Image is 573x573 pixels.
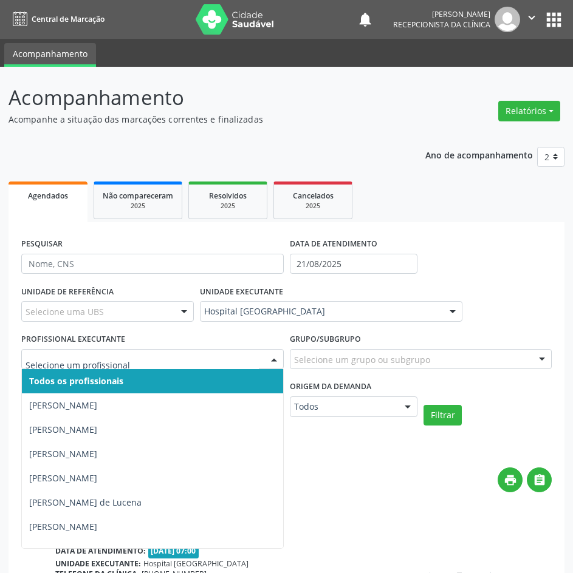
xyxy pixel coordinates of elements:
[29,448,97,459] span: [PERSON_NAME]
[29,375,123,387] span: Todos os profissionais
[9,9,105,29] a: Central de Marcação
[294,353,430,366] span: Selecione um grupo ou subgrupo
[425,147,533,162] p: Ano de acompanhamento
[424,405,462,426] button: Filtrar
[527,467,552,492] button: 
[9,83,398,113] p: Acompanhamento
[498,101,560,121] button: Relatórios
[525,11,538,24] i: 
[520,7,543,32] button: 
[21,254,284,274] input: Nome, CNS
[504,473,517,487] i: print
[357,11,374,28] button: notifications
[4,43,96,67] a: Acompanhamento
[32,14,105,24] span: Central de Marcação
[9,113,398,126] p: Acompanhe a situação das marcações correntes e finalizadas
[21,282,114,301] label: UNIDADE DE REFERÊNCIA
[197,202,258,211] div: 2025
[21,330,125,349] label: PROFISSIONAL EXECUTANTE
[26,353,259,378] input: Selecione um profissional
[143,558,249,569] span: Hospital [GEOGRAPHIC_DATA]
[29,472,97,484] span: [PERSON_NAME]
[55,546,146,556] b: Data de atendimento:
[294,401,393,413] span: Todos
[29,545,97,557] span: [PERSON_NAME]
[283,202,343,211] div: 2025
[29,399,97,411] span: [PERSON_NAME]
[290,378,371,396] label: Origem da demanda
[29,497,142,508] span: [PERSON_NAME] de Lucena
[290,235,377,254] label: DATA DE ATENDIMENTO
[209,191,247,201] span: Resolvidos
[498,467,523,492] button: print
[28,191,68,201] span: Agendados
[103,191,173,201] span: Não compareceram
[29,424,97,435] span: [PERSON_NAME]
[533,473,546,487] i: 
[393,19,490,30] span: Recepcionista da clínica
[200,282,283,301] label: UNIDADE EXECUTANTE
[204,305,437,317] span: Hospital [GEOGRAPHIC_DATA]
[393,9,490,19] div: [PERSON_NAME]
[148,544,199,558] span: [DATE] 07:00
[26,305,104,318] span: Selecione uma UBS
[293,191,334,201] span: Cancelados
[290,254,418,274] input: Selecione um intervalo
[55,558,141,569] b: Unidade executante:
[103,202,173,211] div: 2025
[495,7,520,32] img: img
[29,521,97,532] span: [PERSON_NAME]
[21,235,63,254] label: PESQUISAR
[543,9,564,30] button: apps
[290,330,361,349] label: Grupo/Subgrupo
